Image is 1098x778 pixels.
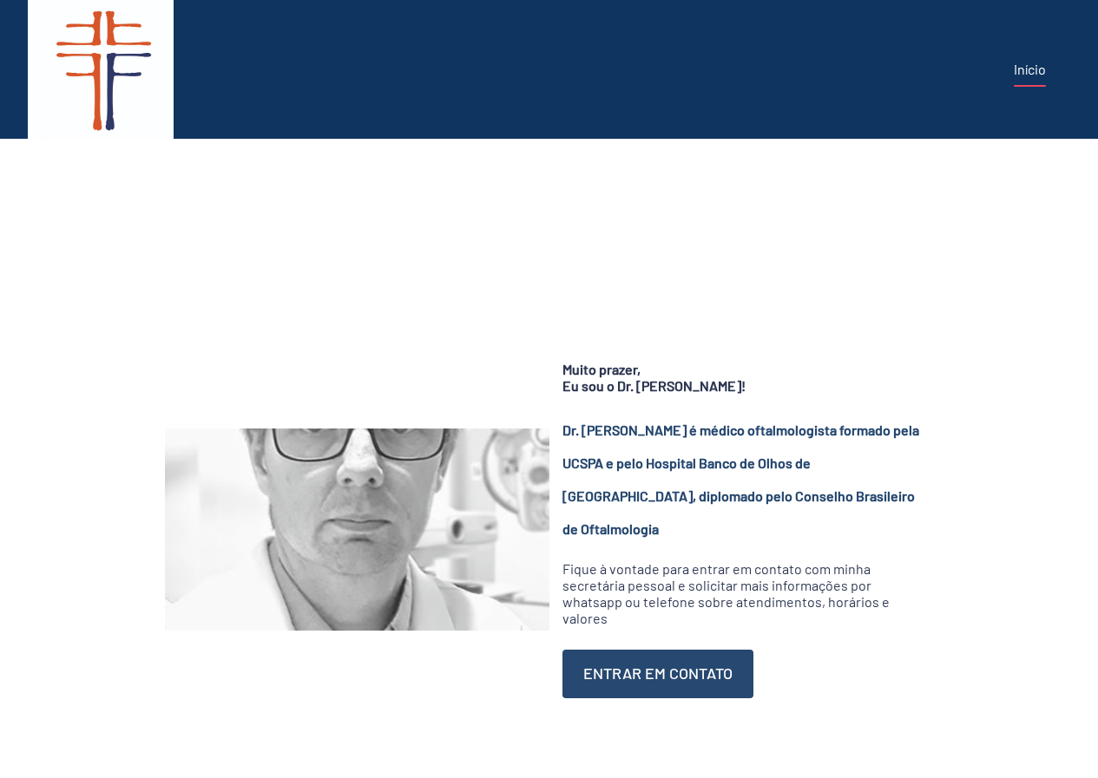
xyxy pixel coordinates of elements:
div: ENTRAR EM CONTATO [583,662,733,685]
a: Início [1003,49,1056,90]
b: Muito prazer, Eu sou o Dr. [PERSON_NAME]! [562,361,746,394]
a: ENTRAR EM CONTATO [562,650,753,698]
div: dr fausto stangler [165,428,549,631]
b: Dr. [PERSON_NAME] é médico oftalmologista formado pela UCSPA e pelo Hospital Banco de Olhos de [G... [562,422,919,537]
p: Fique à vontade para entrar em contato com minha secretária pessoal e solicitar mais informações ... [562,560,921,626]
